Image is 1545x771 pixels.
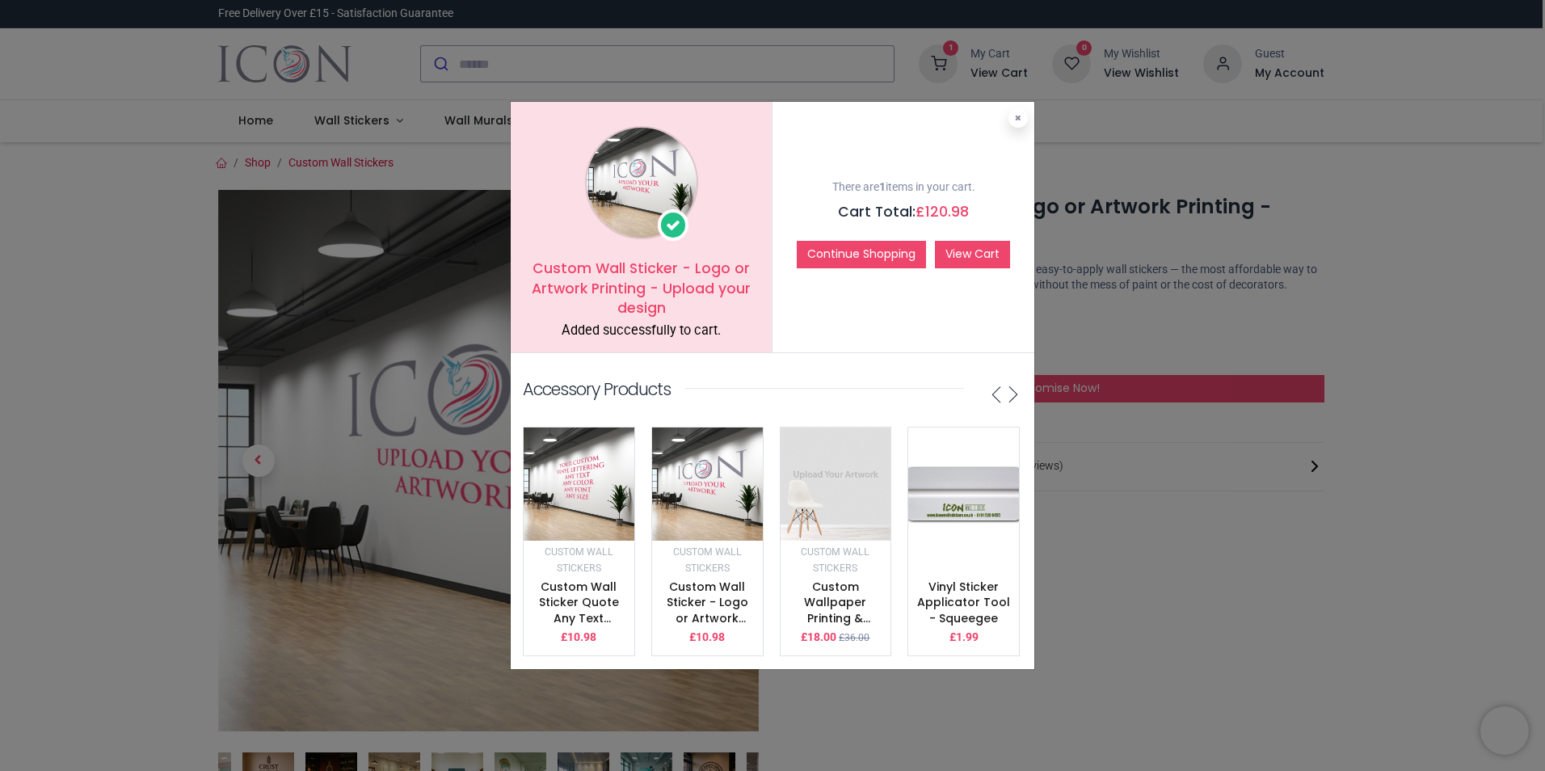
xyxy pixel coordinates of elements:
button: Continue Shopping [797,241,926,268]
h5: Custom Wall Sticker - Logo or Artwork Printing - Upload your design [523,259,760,318]
span: 18.00 [807,630,836,643]
p: £ [561,630,596,646]
span: 10.98 [696,630,725,643]
a: View Cart [935,241,1010,268]
a: Custom Wallpaper Printing & Custom Wall Murals [798,579,874,658]
p: £ [801,630,836,646]
span: 10.98 [567,630,596,643]
small: Custom Wall Stickers [673,546,742,574]
p: There are items in your cart. [785,179,1022,196]
span: 1.99 [956,630,979,643]
small: £ [839,631,869,645]
a: Vinyl Sticker Applicator Tool - Squeegee [917,579,1010,626]
div: Added successfully to cart. [523,322,760,340]
a: Custom Wall Sticker Quote Any Text & Colour - Vinyl Lettering [533,579,625,658]
a: Custom Wall Stickers [545,545,613,574]
a: Custom Wall Sticker - Logo or Artwork Printing - Upload your design [667,579,748,674]
p: £ [949,630,979,646]
small: Custom Wall Stickers [545,546,613,574]
p: £ [689,630,725,646]
img: image_1024 [585,126,698,239]
small: Custom Wall Stickers [801,546,869,574]
span: 120.98 [925,202,969,221]
h5: Cart Total: [785,202,1022,222]
a: Custom Wall Stickers [801,545,869,574]
b: 1 [879,180,886,193]
img: image_512 [524,428,634,541]
img: image_512 [781,428,891,541]
a: Custom Wall Stickers [673,545,742,574]
p: Accessory Products [523,377,671,401]
img: image_512 [652,428,763,541]
img: image_512 [908,428,1019,557]
span: £ [916,202,969,221]
span: 36.00 [844,632,869,643]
